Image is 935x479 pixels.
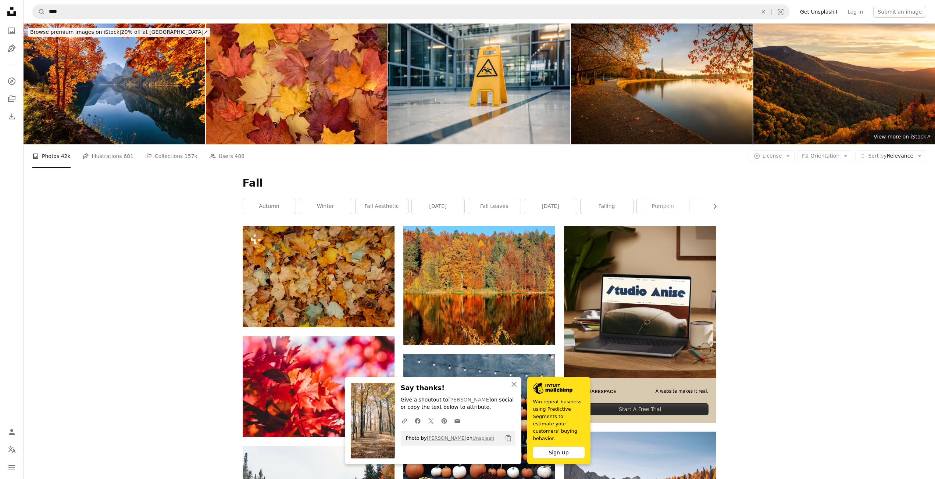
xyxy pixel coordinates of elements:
button: Language [4,442,19,457]
a: Get Unsplash+ [796,6,843,18]
button: Search Unsplash [33,5,45,19]
button: Clear [755,5,771,19]
a: Log in / Sign up [4,425,19,439]
a: [DATE] [412,199,464,214]
a: Illustrations 681 [82,144,133,168]
a: [PERSON_NAME] [427,435,467,441]
span: 488 [235,152,245,160]
img: maple autumn leaves [206,24,388,144]
span: 681 [124,152,133,160]
a: Share on Twitter [424,413,438,428]
a: [DATE] [524,199,577,214]
button: Copy to clipboard [502,432,515,444]
button: scroll list to the right [708,199,716,214]
a: Explore [4,74,19,89]
a: Win repeat business using Predictive Segments to estimate your customers’ buying behavior.Sign Up [527,377,590,464]
a: A website makes it real.Start A Free Trial [564,226,716,423]
button: Orientation [797,150,852,162]
img: Scenic sunrise view of the Blue Ridge Mountains in autumn [753,24,935,144]
span: A website makes it real. [656,388,709,395]
a: Share over email [451,413,464,428]
a: Collections 157k [145,144,197,168]
a: Users 488 [209,144,245,168]
form: Find visuals sitewide [32,4,790,19]
a: Photos [4,24,19,38]
a: winter [299,199,352,214]
span: Photo by on [402,432,495,444]
span: 20% off at [GEOGRAPHIC_DATA] ↗ [30,29,208,35]
a: Log in [843,6,867,18]
button: Sort byRelevance [855,150,926,162]
a: Unsplash [472,435,494,441]
a: closeup photography of red leaf plant [243,383,395,390]
button: License [750,150,795,162]
button: Submit an image [873,6,926,18]
img: Warning sign slippery [388,24,570,144]
img: file-1690386555781-336d1949dad1image [533,383,572,394]
span: License [763,153,782,159]
a: Share on Pinterest [438,413,451,428]
a: Download History [4,109,19,124]
span: Sort by [868,153,886,159]
a: lake sorrounded by trees [403,282,555,289]
a: Share on Facebook [411,413,424,428]
a: autumn [243,199,296,214]
button: Visual search [772,5,789,19]
img: Washington DC in the fall [571,24,753,144]
a: Collections [4,91,19,106]
img: Autumn on lake Gosau (Gosausee) in Salzkammergut, Austria [24,24,205,144]
button: Menu [4,460,19,475]
span: Browse premium images on iStock | [30,29,121,35]
div: Start A Free Trial [572,403,708,415]
a: summer [693,199,746,214]
a: falling [581,199,633,214]
h3: Say thanks! [401,383,515,393]
img: file-1705123271268-c3eaf6a79b21image [564,226,716,378]
div: Sign Up [533,447,585,458]
a: fall aesthetic [356,199,408,214]
a: fall leaves [468,199,521,214]
span: Orientation [810,153,839,159]
a: [PERSON_NAME] [448,397,491,403]
h1: Fall [243,177,716,190]
a: a bunch of leaves that are laying on the ground [243,273,395,280]
img: closeup photography of red leaf plant [243,336,395,437]
img: a bunch of leaves that are laying on the ground [243,226,395,327]
a: Illustrations [4,41,19,56]
span: Win repeat business using Predictive Segments to estimate your customers’ buying behavior. [533,398,585,442]
span: Relevance [868,152,913,160]
a: View more on iStock↗ [869,130,935,144]
a: pumpkin [637,199,689,214]
img: lake sorrounded by trees [403,226,555,345]
span: 157k [185,152,197,160]
p: Give a shoutout to on social or copy the text below to attribute. [401,396,515,411]
img: file-1705255347840-230a6ab5bca9image [572,388,616,395]
a: Browse premium images on iStock|20% off at [GEOGRAPHIC_DATA]↗ [24,24,214,41]
span: View more on iStock ↗ [874,134,931,140]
